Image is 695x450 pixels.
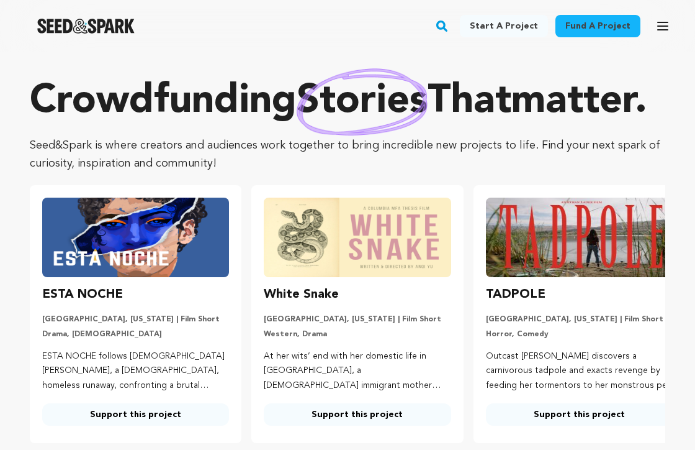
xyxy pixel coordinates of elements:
[264,198,451,277] img: White Snake image
[460,15,548,37] a: Start a project
[486,315,673,324] p: [GEOGRAPHIC_DATA], [US_STATE] | Film Short
[42,285,123,305] h3: ESTA NOCHE
[42,198,229,277] img: ESTA NOCHE image
[37,19,135,34] img: Seed&Spark Logo Dark Mode
[30,137,665,173] p: Seed&Spark is where creators and audiences work together to bring incredible new projects to life...
[42,349,229,393] p: ESTA NOCHE follows [DEMOGRAPHIC_DATA] [PERSON_NAME], a [DEMOGRAPHIC_DATA], homeless runaway, conf...
[486,349,673,393] p: Outcast [PERSON_NAME] discovers a carnivorous tadpole and exacts revenge by feeding her tormentor...
[486,198,673,277] img: TADPOLE image
[264,349,451,393] p: At her wits’ end with her domestic life in [GEOGRAPHIC_DATA], a [DEMOGRAPHIC_DATA] immigrant moth...
[42,315,229,324] p: [GEOGRAPHIC_DATA], [US_STATE] | Film Short
[264,329,451,339] p: Western, Drama
[486,285,545,305] h3: TADPOLE
[264,315,451,324] p: [GEOGRAPHIC_DATA], [US_STATE] | Film Short
[42,403,229,426] a: Support this project
[30,77,665,127] p: Crowdfunding that .
[264,285,339,305] h3: White Snake
[42,329,229,339] p: Drama, [DEMOGRAPHIC_DATA]
[264,403,451,426] a: Support this project
[37,19,135,34] a: Seed&Spark Homepage
[486,403,673,426] a: Support this project
[486,329,673,339] p: Horror, Comedy
[297,68,428,136] img: hand sketched image
[511,82,635,122] span: matter
[555,15,640,37] a: Fund a project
